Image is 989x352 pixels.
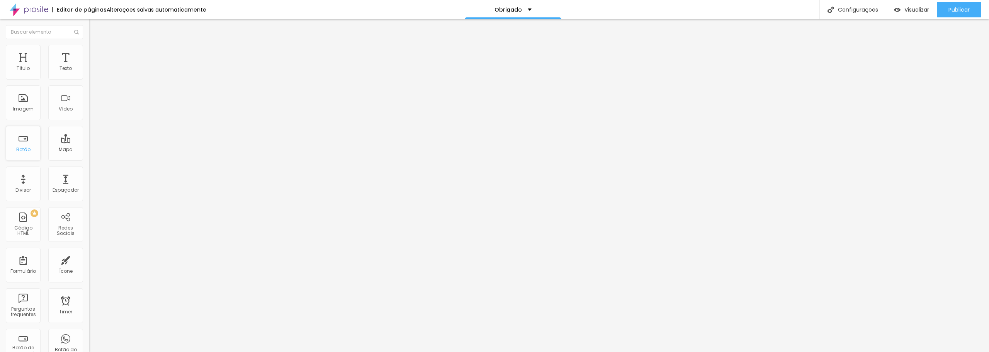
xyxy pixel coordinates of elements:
div: Mapa [59,147,73,152]
img: Icone [828,7,834,13]
p: Obrigado [494,7,522,12]
button: Visualizar [886,2,937,17]
div: Espaçador [53,187,79,193]
div: Alterações salvas automaticamente [107,7,206,12]
span: Visualizar [904,7,929,13]
img: Icone [74,30,79,34]
div: Vídeo [59,106,73,112]
div: Título [17,66,30,71]
div: Formulário [10,269,36,274]
div: Ícone [59,269,73,274]
div: Timer [59,309,72,315]
img: view-1.svg [894,7,901,13]
div: Perguntas frequentes [8,306,38,318]
button: Publicar [937,2,981,17]
div: Redes Sociais [50,225,81,236]
input: Buscar elemento [6,25,83,39]
div: Código HTML [8,225,38,236]
div: Texto [59,66,72,71]
div: Imagem [13,106,34,112]
div: Divisor [15,187,31,193]
div: Botão [16,147,31,152]
span: Publicar [948,7,970,13]
iframe: Editor [89,19,989,352]
div: Editor de páginas [52,7,107,12]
